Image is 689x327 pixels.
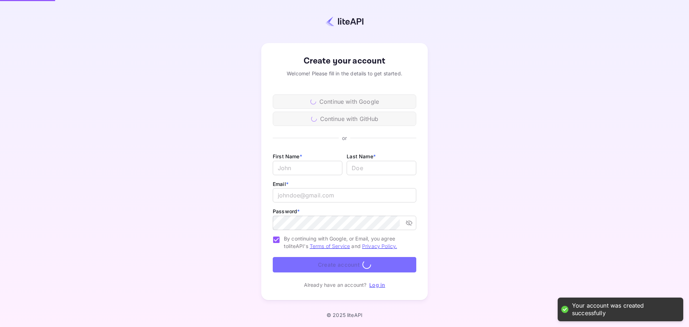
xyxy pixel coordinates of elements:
[273,161,342,175] input: John
[347,153,376,159] label: Last Name
[273,70,416,77] div: Welcome! Please fill in the details to get started.
[284,235,411,250] span: By continuing with Google, or Email, you agree to liteAPI's and
[369,282,385,288] a: Log in
[273,208,300,214] label: Password
[403,216,416,229] button: toggle password visibility
[273,55,416,67] div: Create your account
[304,281,367,289] p: Already have an account?
[273,188,416,202] input: johndoe@gmail.com
[273,153,302,159] label: First Name
[310,243,350,249] a: Terms of Service
[362,243,397,249] a: Privacy Policy.
[325,16,364,27] img: liteapi
[273,181,289,187] label: Email
[347,161,416,175] input: Doe
[273,112,416,126] div: Continue with GitHub
[273,94,416,109] div: Continue with Google
[327,312,362,318] p: © 2025 liteAPI
[572,302,676,317] div: Your account was created successfully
